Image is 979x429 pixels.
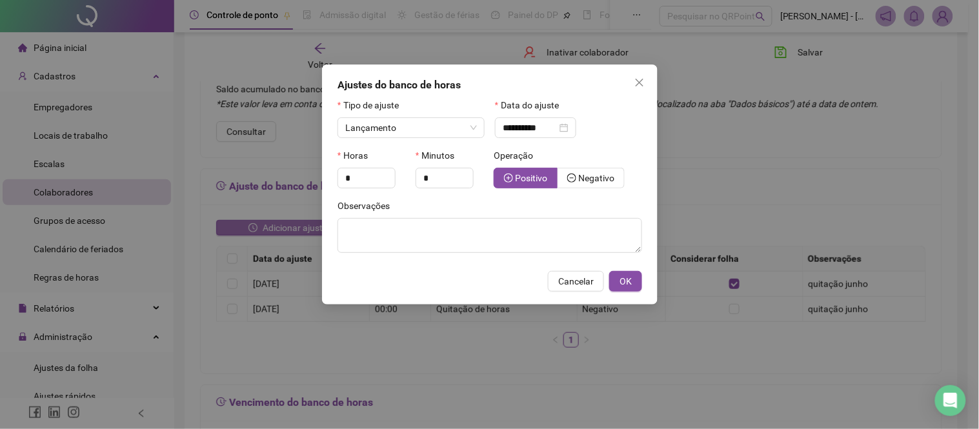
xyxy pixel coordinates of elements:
[504,174,513,183] span: plus-circle
[494,148,541,163] label: Operação
[338,199,398,213] label: Observações
[345,123,396,133] span: Lançamento
[338,148,376,163] label: Horas
[515,173,547,183] span: Positivo
[609,271,642,292] button: OK
[338,98,407,112] label: Tipo de ajuste
[495,98,567,112] label: Data do ajuste
[935,385,966,416] div: Open Intercom Messenger
[578,173,614,183] span: Negativo
[634,77,645,88] span: close
[629,72,650,93] button: Close
[416,148,463,163] label: Minutos
[620,274,632,288] span: OK
[558,274,594,288] span: Cancelar
[548,271,604,292] button: Cancelar
[338,77,642,93] div: Ajustes do banco de horas
[567,174,576,183] span: minus-circle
